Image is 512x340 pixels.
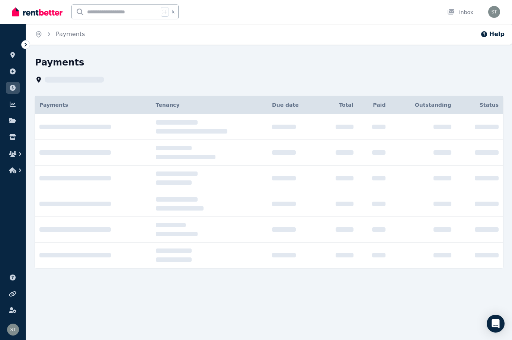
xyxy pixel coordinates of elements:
[268,96,319,114] th: Due date
[26,24,94,45] nav: Breadcrumb
[39,102,68,108] span: Payments
[358,96,390,114] th: Paid
[151,96,268,114] th: Tenancy
[447,9,473,16] div: Inbox
[56,31,85,38] a: Payments
[480,30,505,39] button: Help
[319,96,358,114] th: Total
[35,57,84,68] h1: Payments
[7,324,19,336] img: Samantha Thomas
[390,96,455,114] th: Outstanding
[172,9,175,15] span: k
[12,6,63,17] img: RentBetter
[456,96,503,114] th: Status
[487,315,505,333] div: Open Intercom Messenger
[488,6,500,18] img: Samantha Thomas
